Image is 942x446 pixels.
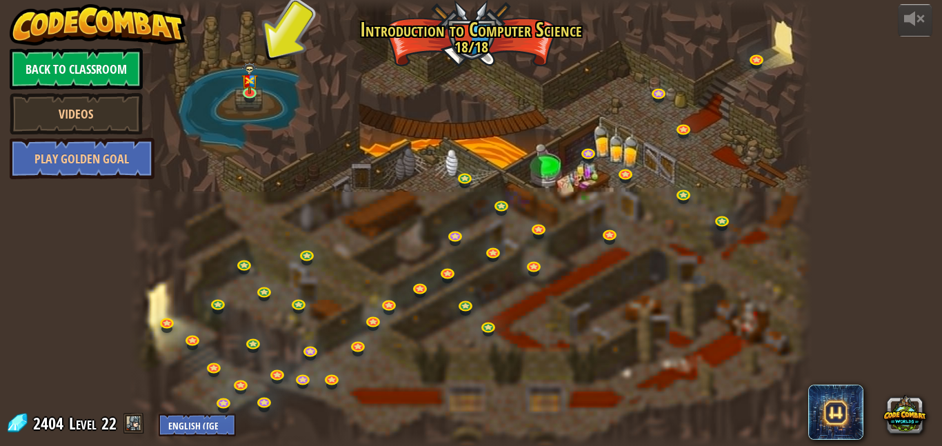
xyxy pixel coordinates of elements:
[898,4,932,37] button: Adjust volume
[10,93,143,134] a: Videos
[10,48,143,90] a: Back to Classroom
[10,4,186,45] img: CodeCombat - Learn how to code by playing a game
[69,412,97,435] span: Level
[33,412,68,434] span: 2404
[101,412,117,434] span: 22
[10,138,154,179] a: Play Golden Goal
[241,62,257,94] img: level-banner-multiplayer.png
